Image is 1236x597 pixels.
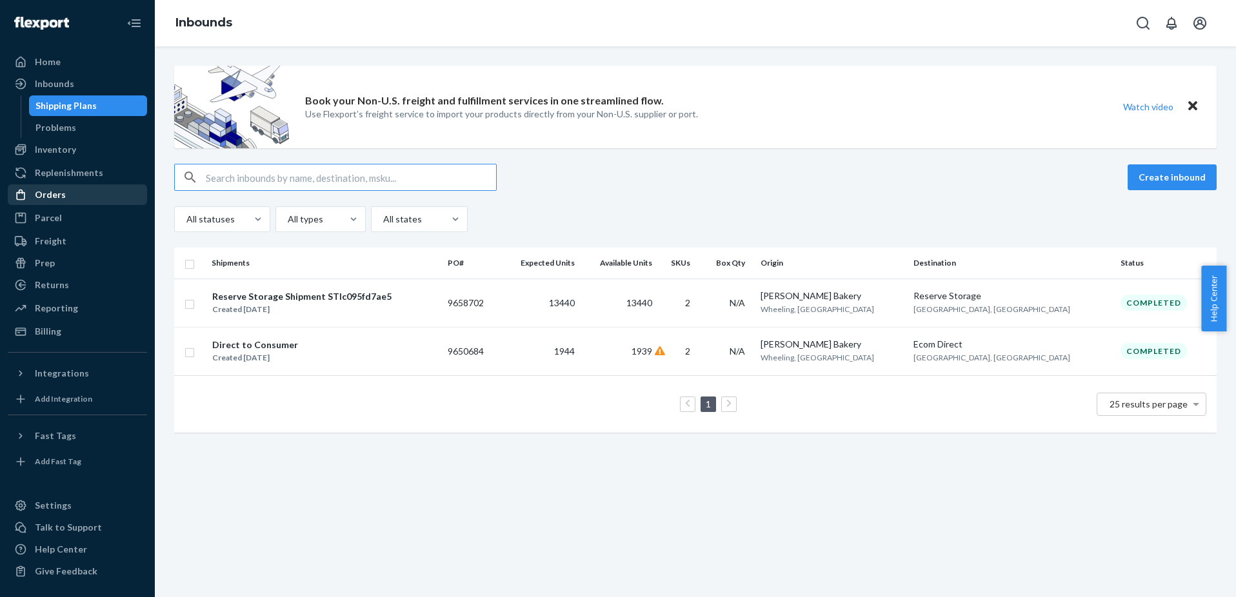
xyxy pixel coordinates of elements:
[212,338,298,351] div: Direct to Consumer
[8,321,147,342] a: Billing
[35,257,55,269] div: Prep
[35,279,69,291] div: Returns
[185,213,186,226] input: All statuses
[685,346,690,357] span: 2
[8,73,147,94] a: Inbounds
[549,297,575,308] span: 13440
[761,289,903,302] div: [PERSON_NAME] Bakery
[761,304,874,314] span: Wheeling, [GEOGRAPHIC_DATA]
[35,499,72,512] div: Settings
[206,164,496,190] input: Search inbounds by name, destination, msku...
[913,353,1070,362] span: [GEOGRAPHIC_DATA], [GEOGRAPHIC_DATA]
[730,346,745,357] span: N/A
[1128,164,1217,190] button: Create inbound
[286,213,288,226] input: All types
[35,143,76,156] div: Inventory
[908,248,1115,279] th: Destination
[8,52,147,72] a: Home
[8,539,147,560] a: Help Center
[443,279,500,327] td: 9658702
[8,363,147,384] button: Integrations
[35,99,97,112] div: Shipping Plans
[35,166,103,179] div: Replenishments
[8,389,147,409] a: Add Integration
[35,302,78,315] div: Reporting
[1115,97,1182,116] button: Watch video
[500,248,580,279] th: Expected Units
[35,393,92,404] div: Add Integration
[1159,10,1184,36] button: Open notifications
[212,351,298,364] div: Created [DATE]
[305,108,698,121] p: Use Flexport’s freight service to import your products directly from your Non-U.S. supplier or port.
[443,248,500,279] th: PO#
[8,208,147,228] a: Parcel
[755,248,908,279] th: Origin
[8,162,147,183] a: Replenishments
[8,426,147,446] button: Fast Tags
[1115,248,1217,279] th: Status
[443,327,500,375] td: 9650684
[701,248,755,279] th: Box Qty
[35,543,87,556] div: Help Center
[761,353,874,362] span: Wheeling, [GEOGRAPHIC_DATA]
[212,303,392,316] div: Created [DATE]
[1121,343,1187,359] div: Completed
[121,10,147,36] button: Close Navigation
[8,561,147,582] button: Give Feedback
[29,95,148,116] a: Shipping Plans
[8,298,147,318] a: Reporting
[8,451,147,472] a: Add Fast Tag
[35,325,61,338] div: Billing
[35,456,81,467] div: Add Fast Tag
[35,77,74,90] div: Inbounds
[382,213,383,226] input: All states
[554,346,575,357] span: 1944
[703,398,713,409] a: Page 1 is your current page
[913,289,1110,302] div: Reserve Storage
[8,253,147,273] a: Prep
[35,429,76,442] div: Fast Tags
[212,290,392,303] div: Reserve Storage Shipment STIc095fd7ae5
[175,15,232,30] a: Inbounds
[913,338,1110,351] div: Ecom Direct
[1110,398,1188,409] span: 25 results per page
[206,248,443,279] th: Shipments
[35,55,61,68] div: Home
[8,517,147,538] a: Talk to Support
[14,17,69,30] img: Flexport logo
[8,231,147,251] a: Freight
[626,297,652,308] span: 13440
[761,338,903,351] div: [PERSON_NAME] Bakery
[1121,295,1187,311] div: Completed
[35,565,97,578] div: Give Feedback
[35,367,89,380] div: Integrations
[8,495,147,516] a: Settings
[1187,10,1213,36] button: Open account menu
[1130,10,1156,36] button: Open Search Box
[730,297,745,308] span: N/A
[35,211,62,224] div: Parcel
[913,304,1070,314] span: [GEOGRAPHIC_DATA], [GEOGRAPHIC_DATA]
[29,117,148,138] a: Problems
[657,248,701,279] th: SKUs
[165,5,243,42] ol: breadcrumbs
[35,521,102,534] div: Talk to Support
[305,93,664,108] p: Book your Non-U.S. freight and fulfillment services in one streamlined flow.
[1184,97,1201,116] button: Close
[8,139,147,160] a: Inventory
[35,235,66,248] div: Freight
[8,275,147,295] a: Returns
[632,346,652,357] span: 1939
[685,297,690,308] span: 2
[35,188,66,201] div: Orders
[580,248,657,279] th: Available Units
[1201,266,1226,331] button: Help Center
[8,184,147,205] a: Orders
[35,121,76,134] div: Problems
